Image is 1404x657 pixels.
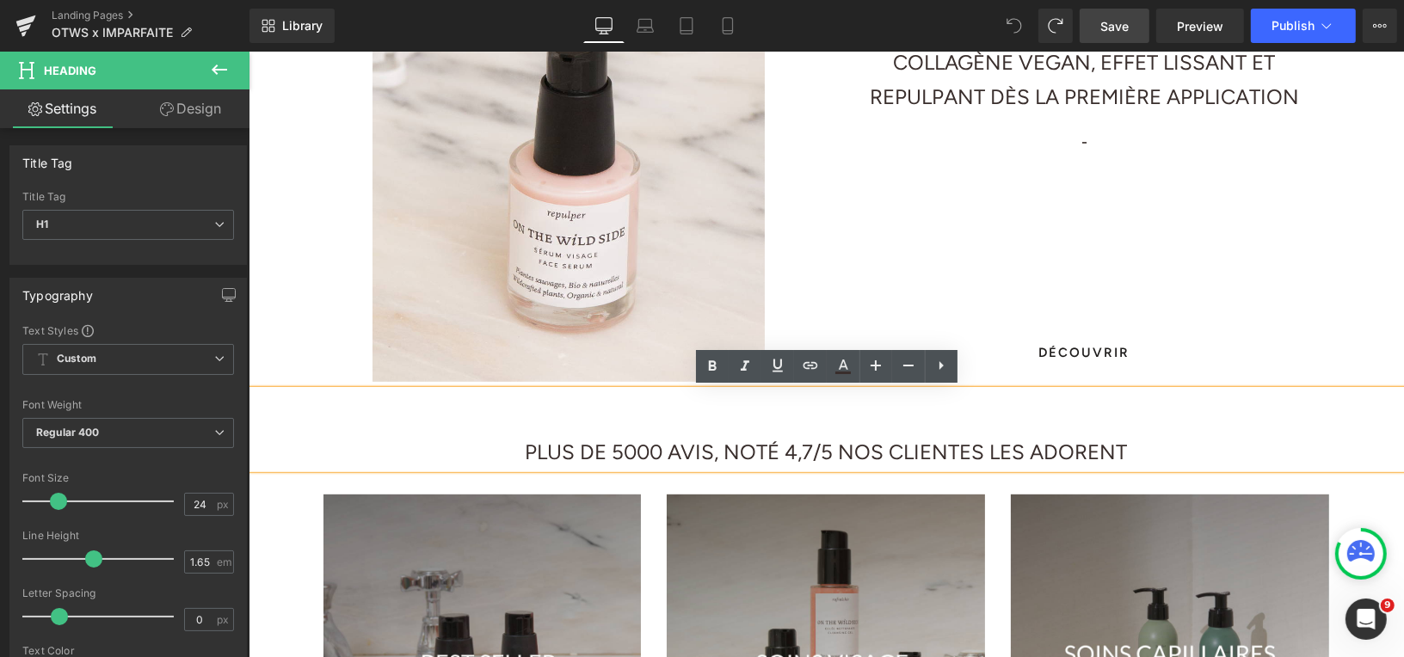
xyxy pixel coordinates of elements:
b: H1 [36,218,48,230]
span: px [217,614,231,625]
div: Letter Spacing [22,587,234,599]
a: Mobile [707,9,748,43]
button: More [1363,9,1397,43]
a: Tablet [666,9,707,43]
div: Title Tag [22,191,234,203]
div: Text Color [22,645,234,657]
iframe: Intercom live chat [1345,599,1387,640]
span: DÉCOUVRIR [791,279,882,323]
a: Landing Pages [52,9,249,22]
div: Font Weight [22,399,234,411]
span: OTWS x IMPARFAITE [52,26,173,40]
span: Publish [1272,19,1315,33]
strong: - [833,82,839,99]
button: Publish [1251,9,1356,43]
span: Library [282,18,323,34]
b: Custom [57,352,96,366]
a: Preview [1156,9,1244,43]
b: Regular 400 [36,426,100,439]
div: Typography [22,279,93,303]
a: New Library [249,9,335,43]
span: px [217,499,231,510]
span: Preview [1177,17,1223,35]
a: DÉCOUVRIR [760,279,912,323]
button: Redo [1038,9,1073,43]
a: Desktop [583,9,625,43]
span: em [217,556,231,568]
span: 9 [1381,599,1395,612]
div: Title Tag [22,146,73,170]
div: Line Height [22,530,234,542]
div: Font Size [22,472,234,484]
a: Laptop [625,9,666,43]
a: Design [128,89,253,128]
div: Text Styles [22,323,234,337]
span: Heading [44,64,96,77]
button: Undo [997,9,1031,43]
span: Save [1100,17,1129,35]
